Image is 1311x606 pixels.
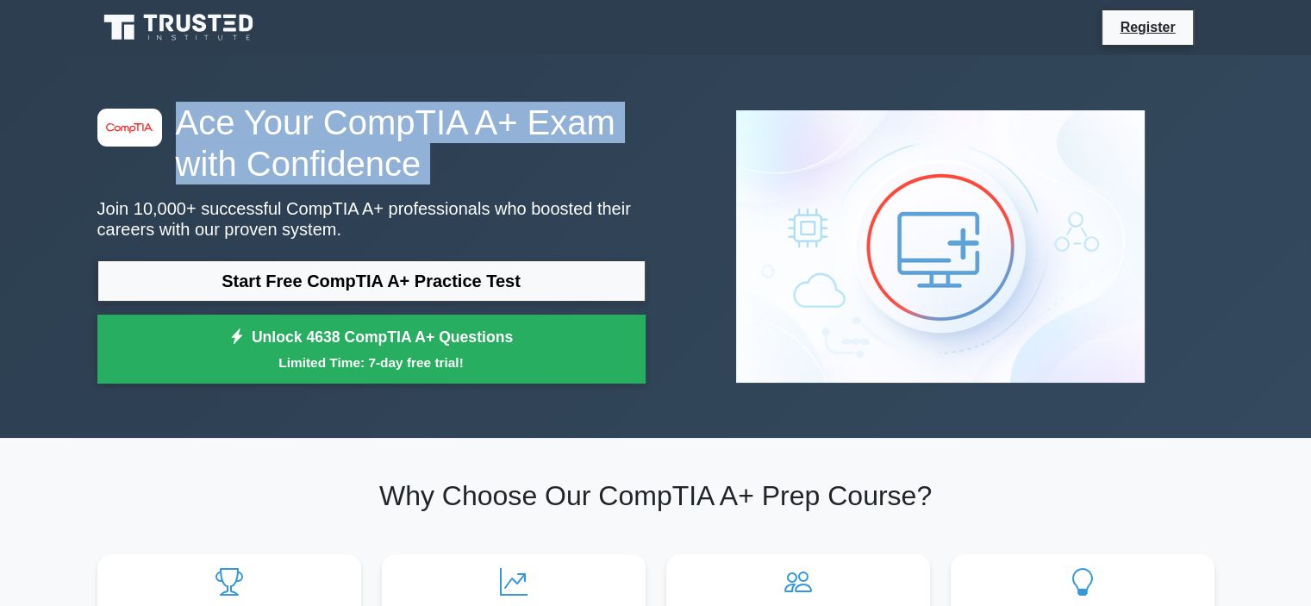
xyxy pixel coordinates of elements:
img: CompTIA A+ Preview [722,97,1158,397]
small: Limited Time: 7-day free trial! [119,353,624,372]
p: Join 10,000+ successful CompTIA A+ professionals who boosted their careers with our proven system. [97,198,646,240]
a: Start Free CompTIA A+ Practice Test [97,260,646,302]
a: Unlock 4638 CompTIA A+ QuestionsLimited Time: 7-day free trial! [97,315,646,384]
a: Register [1109,16,1185,38]
h2: Why Choose Our CompTIA A+ Prep Course? [97,479,1214,512]
h1: Ace Your CompTIA A+ Exam with Confidence [97,102,646,184]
